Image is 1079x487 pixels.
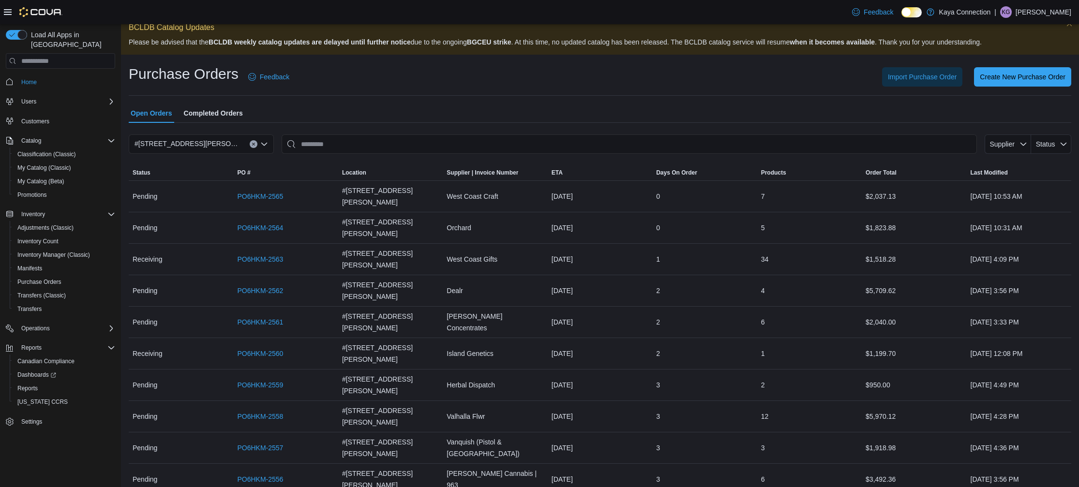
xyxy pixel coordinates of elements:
a: PO6HKM-2560 [237,348,283,359]
button: Promotions [10,188,119,202]
div: Dealr [443,281,547,300]
a: Inventory Manager (Classic) [14,249,94,261]
div: Keyana Graham [1000,6,1012,18]
span: Pending [133,379,157,391]
div: West Coast Gifts [443,250,547,269]
span: Manifests [14,263,115,274]
span: Inventory Count [17,237,59,245]
span: Customers [17,115,115,127]
div: $5,709.62 [862,281,966,300]
button: Transfers [10,302,119,316]
nav: Complex example [6,71,115,454]
span: 3 [656,411,660,422]
button: Days On Order [652,165,757,180]
button: Inventory Manager (Classic) [10,248,119,262]
span: Pending [133,222,157,234]
span: 0 [656,191,660,202]
span: Reports [17,342,115,354]
a: PO6HKM-2556 [237,473,283,485]
button: Users [17,96,40,107]
span: PO # [237,169,250,177]
span: Load All Apps in [GEOGRAPHIC_DATA] [27,30,115,49]
strong: BGCEU strike [467,38,511,46]
span: 3 [656,442,660,454]
span: #[STREET_ADDRESS][PERSON_NAME] [342,436,439,459]
span: Status [1036,140,1055,148]
a: Feedback [244,67,293,87]
span: 12 [761,411,769,422]
div: [DATE] [548,375,652,395]
span: Feedback [260,72,289,82]
p: Kaya Connection [939,6,991,18]
div: [DATE] 3:33 PM [967,312,1072,332]
a: Purchase Orders [14,276,65,288]
span: Reports [17,384,38,392]
span: Dashboards [17,371,56,379]
span: Days On Order [656,169,697,177]
button: Reports [10,382,119,395]
div: $1,918.98 [862,438,966,457]
button: [US_STATE] CCRS [10,395,119,409]
span: Create New Purchase Order [980,72,1065,82]
div: [DATE] 10:53 AM [967,187,1072,206]
span: 4 [761,285,765,296]
div: [DATE] [548,250,652,269]
span: Manifests [17,265,42,272]
button: Inventory [2,207,119,221]
span: Operations [21,325,50,332]
span: Reports [21,344,42,352]
input: This is a search bar. After typing your query, hit enter to filter the results lower in the page. [282,134,977,154]
div: [DATE] 10:31 AM [967,218,1072,237]
span: Receiving [133,253,162,265]
span: Inventory Count [14,236,115,247]
p: [PERSON_NAME] [1016,6,1071,18]
div: [DATE] [548,187,652,206]
button: Adjustments (Classic) [10,221,119,235]
div: [DATE] [548,218,652,237]
a: Home [17,76,41,88]
div: Island Genetics [443,344,547,363]
span: Transfers (Classic) [17,292,66,299]
a: Settings [17,416,46,428]
strong: BCLDB weekly catalog updates are delayed until further notice [209,38,411,46]
button: Order Total [862,165,966,180]
button: Classification (Classic) [10,148,119,161]
a: Reports [14,383,42,394]
button: Inventory Count [10,235,119,248]
span: Pending [133,316,157,328]
span: Home [21,78,37,86]
a: PO6HKM-2558 [237,411,283,422]
button: Canadian Compliance [10,354,119,368]
span: 5 [761,222,765,234]
span: Inventory [21,210,45,218]
span: Canadian Compliance [14,355,115,367]
p: Please be advised that the due to the ongoing . At this time, no updated catalog has been release... [129,37,1071,47]
span: Import Purchase Order [888,72,957,82]
a: My Catalog (Beta) [14,176,68,187]
span: Purchase Orders [17,278,61,286]
span: Promotions [14,189,115,201]
button: Status [1031,134,1071,154]
div: [DATE] 4:09 PM [967,250,1072,269]
span: Classification (Classic) [17,150,76,158]
a: Customers [17,116,53,127]
img: Cova [19,7,62,17]
span: 2 [656,348,660,359]
a: PO6HKM-2557 [237,442,283,454]
button: Operations [2,322,119,335]
span: Home [17,75,115,88]
span: Operations [17,323,115,334]
div: [DATE] 12:08 PM [967,344,1072,363]
div: $950.00 [862,375,966,395]
span: #[STREET_ADDRESS][PERSON_NAME] [342,373,439,397]
div: [DATE] [548,281,652,300]
span: Location [342,169,366,177]
button: Inventory [17,208,49,220]
a: PO6HKM-2559 [237,379,283,391]
span: 3 [656,379,660,391]
div: [DATE] [548,312,652,332]
span: 2 [656,285,660,296]
span: Transfers (Classic) [14,290,115,301]
span: My Catalog (Beta) [14,176,115,187]
p: BCLDB Catalog Updates [129,22,1071,33]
